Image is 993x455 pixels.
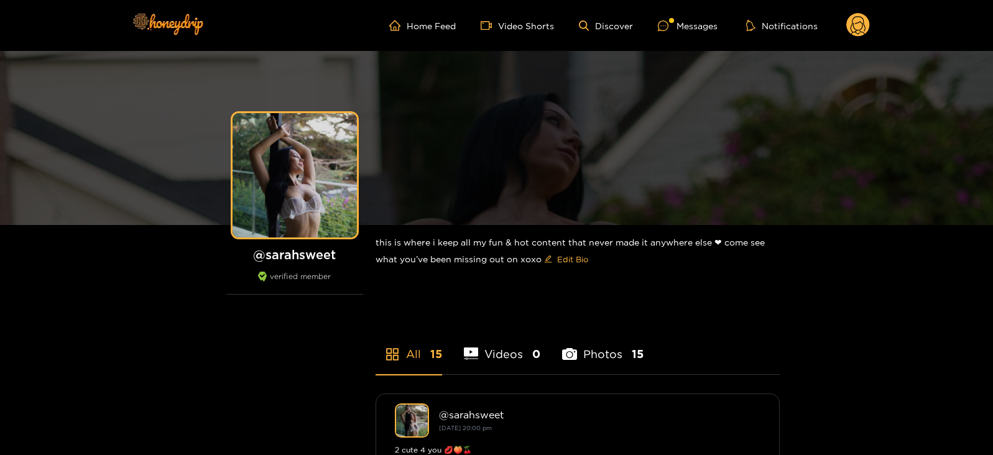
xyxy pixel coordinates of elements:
span: edit [544,255,552,264]
button: Notifications [742,19,821,32]
span: 15 [430,346,442,362]
a: Home Feed [389,20,456,31]
li: All [376,318,442,374]
span: 15 [632,346,644,362]
span: 0 [532,346,540,362]
small: [DATE] 20:00 pm [439,425,492,431]
span: video-camera [481,20,498,31]
a: Discover [579,21,633,31]
a: Video Shorts [481,20,554,31]
li: Videos [464,318,541,374]
h1: @ sarahsweet [226,247,363,262]
span: home [389,20,407,31]
li: Photos [562,318,644,374]
div: verified member [226,272,363,295]
div: Messages [658,19,718,33]
div: @ sarahsweet [439,409,760,420]
button: editEdit Bio [542,249,591,269]
img: sarahsweet [395,403,429,438]
div: this is where i keep all my fun & hot content that never made it anywhere else ❤︎︎ come see what ... [376,225,780,279]
span: appstore [385,347,400,362]
span: Edit Bio [557,253,588,265]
